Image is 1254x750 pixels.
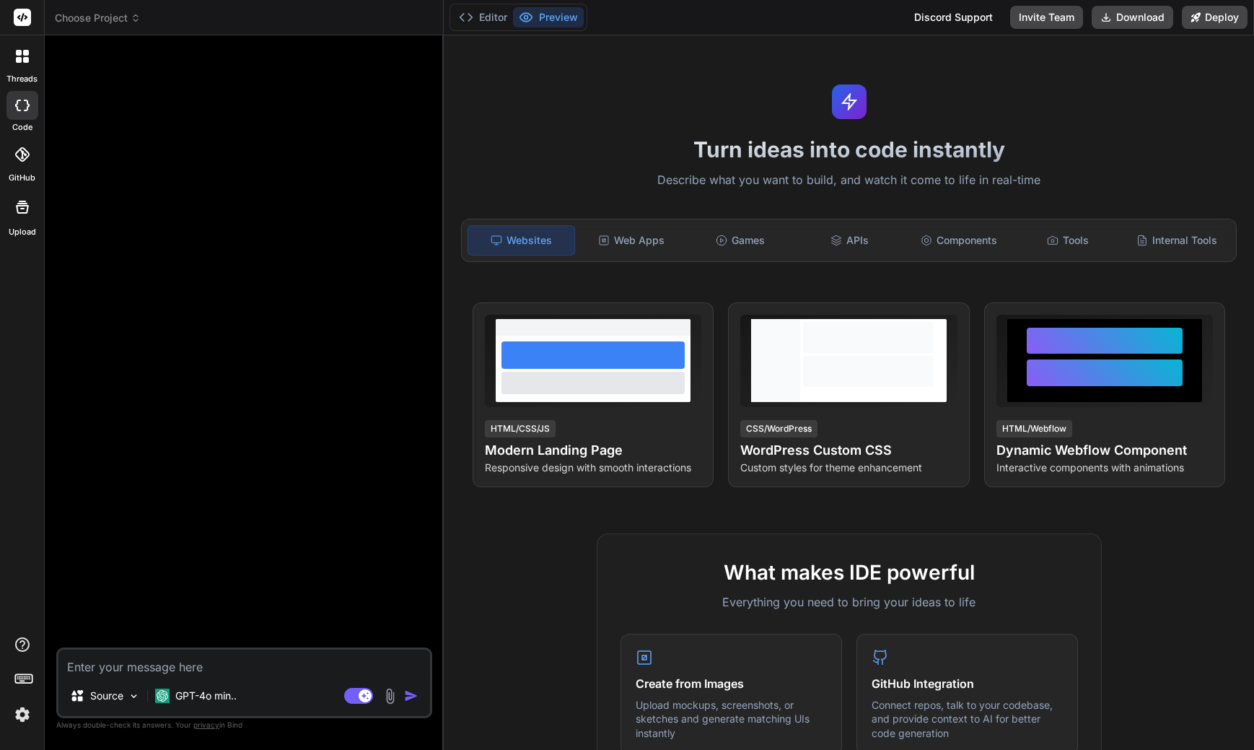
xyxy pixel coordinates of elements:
[872,675,1063,692] h4: GitHub Integration
[485,440,701,461] h4: Modern Landing Page
[1010,6,1083,29] button: Invite Team
[55,11,141,25] span: Choose Project
[193,720,219,729] span: privacy
[906,6,1001,29] div: Discord Support
[740,440,957,461] h4: WordPress Custom CSS
[688,225,794,256] div: Games
[621,557,1078,588] h2: What makes IDE powerful
[513,7,584,27] button: Preview
[636,698,827,741] p: Upload mockups, screenshots, or sketches and generate matching UIs instantly
[485,420,556,437] div: HTML/CSS/JS
[906,225,1012,256] div: Components
[382,688,398,705] img: attachment
[128,690,140,702] img: Pick Models
[452,171,1245,190] p: Describe what you want to build, and watch it come to life in real-time
[155,689,170,703] img: GPT-4o mini
[10,702,35,727] img: settings
[1182,6,1248,29] button: Deploy
[578,225,684,256] div: Web Apps
[740,461,957,475] p: Custom styles for theme enhancement
[485,461,701,475] p: Responsive design with smooth interactions
[452,136,1245,162] h1: Turn ideas into code instantly
[6,73,38,85] label: threads
[175,689,237,703] p: GPT-4o min..
[1124,225,1230,256] div: Internal Tools
[9,226,36,238] label: Upload
[621,593,1078,611] p: Everything you need to bring your ideas to life
[56,718,432,732] p: Always double-check its answers. Your in Bind
[12,121,32,134] label: code
[404,689,418,703] img: icon
[636,675,827,692] h4: Create from Images
[872,698,1063,741] p: Connect repos, talk to your codebase, and provide context to AI for better code generation
[996,420,1072,437] div: HTML/Webflow
[468,225,575,256] div: Websites
[740,420,817,437] div: CSS/WordPress
[996,461,1213,475] p: Interactive components with animations
[9,172,35,184] label: GitHub
[90,689,123,703] p: Source
[453,7,513,27] button: Editor
[1092,6,1173,29] button: Download
[797,225,903,256] div: APIs
[996,440,1213,461] h4: Dynamic Webflow Component
[1014,225,1121,256] div: Tools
